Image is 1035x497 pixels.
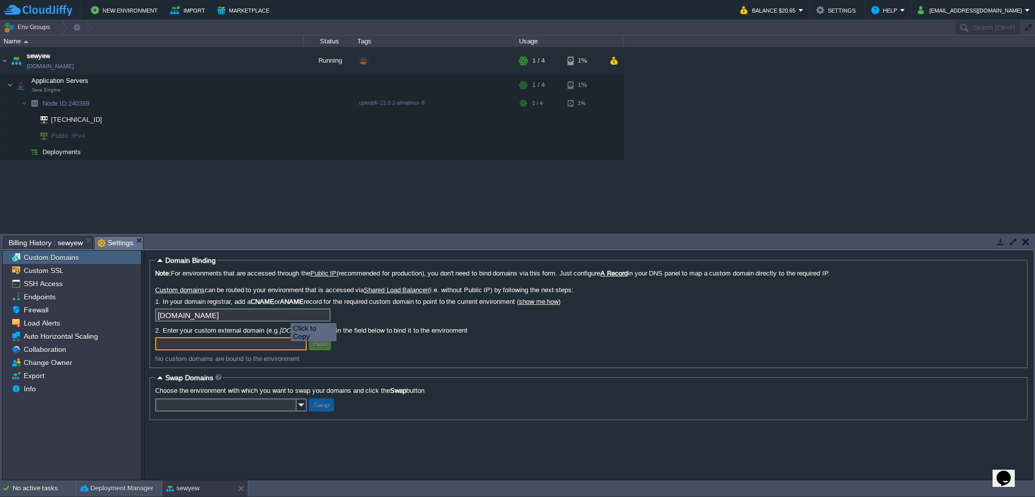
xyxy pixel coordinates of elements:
[27,128,33,144] img: AMDAwAAAACH5BAEAAAAALAAAAAABAAEAAAICRAEAOw==
[4,20,54,34] button: Env Groups
[22,384,37,393] a: Info
[155,298,1022,305] label: 1. In your domain registrar, add a or record for the required custom domain to point to the curre...
[41,99,91,108] span: 240369
[22,332,100,341] a: Auto Horizontal Scaling
[165,374,213,382] span: Swap Domains
[918,4,1025,16] button: [EMAIL_ADDRESS][DOMAIN_NAME]
[304,35,354,47] div: Status
[22,305,50,314] a: Firewall
[359,100,425,106] span: openjdk-21.0.2-almalinux-9
[22,371,46,380] a: Export
[166,483,200,493] button: sewyew
[516,35,623,47] div: Usage
[1,47,9,74] img: AMDAwAAAACH5BAEAAAAALAAAAAABAAEAAAICRAEAOw==
[4,4,72,17] img: CloudJiffy
[568,75,600,95] div: 1%
[279,327,333,334] i: [DOMAIN_NAME]
[33,112,48,127] img: AMDAwAAAACH5BAEAAAAALAAAAAABAAEAAAICRAEAOw==
[27,61,74,71] a: [DOMAIN_NAME]
[519,298,558,305] a: show me how
[871,4,900,16] button: Help
[27,144,41,160] img: AMDAwAAAACH5BAEAAAAALAAAAAABAAEAAAICRAEAOw==
[165,256,216,264] span: Domain Binding
[98,237,133,249] span: Settings
[22,345,68,354] a: Collaboration
[50,116,104,123] a: [TECHNICAL_ID]
[21,96,27,111] img: AMDAwAAAACH5BAEAAAAALAAAAAABAAEAAAICRAEAOw==
[9,47,23,74] img: AMDAwAAAACH5BAEAAAAALAAAAAABAAEAAAICRAEAOw==
[310,339,330,348] button: Bind
[50,112,104,127] span: [TECHNICAL_ID]
[532,47,545,74] div: 1 / 4
[293,324,334,340] div: Click to Copy
[170,4,208,16] button: Import
[33,128,48,144] img: AMDAwAAAACH5BAEAAAAALAAAAAABAAEAAAICRAEAOw==
[993,457,1025,487] iframe: chat widget
[24,40,28,43] img: AMDAwAAAACH5BAEAAAAALAAAAAABAAEAAAICRAEAOw==
[217,4,272,16] button: Marketplace
[14,75,28,95] img: AMDAwAAAACH5BAEAAAAALAAAAAABAAEAAAICRAEAOw==
[27,96,41,111] img: AMDAwAAAACH5BAEAAAAALAAAAAABAAEAAAICRAEAOw==
[30,77,90,84] a: Application ServersJava Engine
[532,75,545,95] div: 1 / 4
[251,298,274,305] b: CNAME
[31,87,61,93] span: Java Engine
[30,76,90,85] span: Application Servers
[155,327,1022,334] label: 2. Enter your custom external domain (e.g. ) in the field below to bind it to the environment
[364,286,428,294] a: Shared Load Balancer
[155,387,1022,394] label: Choose the environment with which you want to swap your domains and click the button
[155,286,1022,294] label: can be routed to your environment that is accessed via (i.e. without Public IP) by following the ...
[22,358,74,367] a: Change Owner
[27,51,50,61] a: sewyew
[22,279,64,288] a: SSH Access
[22,266,65,275] a: Custom SSL
[41,99,91,108] a: Node ID:240369
[155,269,1022,277] label: For environments that are accessed through the (recommended for production), you don't need to bi...
[280,298,304,305] b: ANAME
[22,253,80,262] a: Custom Domains
[22,292,57,301] a: Endpoints
[310,400,333,410] button: Swap
[27,112,33,127] img: AMDAwAAAACH5BAEAAAAALAAAAAABAAEAAAICRAEAOw==
[50,132,86,140] a: Public IPv4
[13,480,76,496] div: No active tasks
[568,47,600,74] div: 1%
[600,269,628,277] a: A Record
[355,35,515,47] div: Tags
[21,144,27,160] img: AMDAwAAAACH5BAEAAAAALAAAAAABAAEAAAICRAEAOw==
[155,355,1022,363] div: No custom domains are bound to the environment
[568,96,600,111] div: 1%
[304,47,354,74] div: Running
[42,100,68,107] span: Node ID:
[740,4,798,16] button: Balance $20.65
[9,237,83,249] span: Billing History : sewyew
[816,4,859,16] button: Settings
[50,128,86,144] span: Public IPv4
[80,483,153,493] button: Deployment Manager
[41,148,82,156] a: Deployments
[532,96,543,111] div: 1 / 4
[310,269,337,277] a: Public IP
[7,75,13,95] img: AMDAwAAAACH5BAEAAAAALAAAAAABAAEAAAICRAEAOw==
[155,269,171,277] b: Note:
[22,319,62,328] a: Load Alerts
[155,286,205,294] a: Custom domains
[1,35,303,47] div: Name
[91,4,161,16] button: New Environment
[390,387,406,394] b: Swap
